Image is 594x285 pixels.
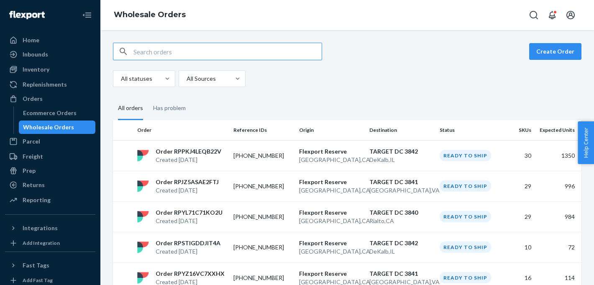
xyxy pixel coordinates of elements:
div: Ready to ship [440,150,491,161]
td: 10 [502,232,535,262]
td: 1350 [535,140,581,171]
div: Ecommerce Orders [23,109,77,117]
div: Wholesale Orders [23,123,74,131]
img: flexport logo [137,272,149,284]
div: Orders [23,95,43,103]
p: Flexport Reserve [299,239,363,247]
p: Order RPSTIGDDJIT4A [156,239,220,247]
p: [GEOGRAPHIC_DATA] , CA [299,247,363,256]
button: Open Search Box [525,7,542,23]
a: Freight [5,150,95,163]
p: Flexport Reserve [299,270,363,278]
p: [GEOGRAPHIC_DATA] , CA [299,156,363,164]
p: 0023-3144310-3841 [233,182,292,190]
a: Returns [5,178,95,192]
td: 984 [535,201,581,232]
p: Order RPYZ16VC7XXHX [156,270,225,278]
p: TARGET DC 3840 [369,208,433,217]
p: Rialto , CA [369,217,433,225]
p: Flexport Reserve [299,147,363,156]
p: [GEOGRAPHIC_DATA] , CA [299,186,363,195]
p: Created [DATE] [156,186,219,195]
div: Ready to ship [440,241,491,253]
a: Replenishments [5,78,95,91]
div: Add Fast Tag [23,277,53,284]
th: Status [436,120,502,140]
p: DeKalb , IL [369,156,433,164]
a: Inbounds [5,48,95,61]
div: Reporting [23,196,51,204]
p: TARGET DC 3841 [369,178,433,186]
div: All orders [118,97,143,120]
a: Inventory [5,63,95,76]
button: Help Center [578,121,594,164]
p: 0023-1349820-3842 [233,243,292,252]
p: Flexport Reserve [299,178,363,186]
input: All Sources [186,74,187,83]
a: Parcel [5,135,95,148]
p: 0023-3144310-3842 [233,151,292,160]
button: Open account menu [562,7,579,23]
div: Returns [23,181,45,189]
button: Create Order [529,43,581,60]
div: Inbounds [23,50,48,59]
button: Open notifications [544,7,561,23]
p: [GEOGRAPHIC_DATA] , CA [299,217,363,225]
div: Ready to ship [440,272,491,283]
p: TARGET DC 3842 [369,147,433,156]
div: Home [23,36,39,44]
p: 0023-3144310-3840 [233,213,292,221]
th: SKUs [502,120,535,140]
p: Created [DATE] [156,217,223,225]
img: flexport logo [137,180,149,192]
td: 996 [535,171,581,201]
a: Ecommerce Orders [19,106,96,120]
p: Order RPYL71C71KO2U [156,208,223,217]
p: TARGET DC 3842 [369,239,433,247]
div: Fast Tags [23,261,49,270]
div: Parcel [23,137,40,146]
div: Inventory [23,65,49,74]
input: Search orders [133,43,322,60]
div: Ready to ship [440,180,491,192]
button: Close Navigation [79,7,95,23]
a: Prep [5,164,95,177]
button: Integrations [5,221,95,235]
a: Orders [5,92,95,105]
button: Fast Tags [5,259,95,272]
div: Integrations [23,224,58,232]
p: Flexport Reserve [299,208,363,217]
img: flexport logo [137,241,149,253]
a: Wholesale Orders [19,121,96,134]
div: Freight [23,152,43,161]
td: 30 [502,140,535,171]
p: Order RPPKJ4LEQB22V [156,147,221,156]
img: flexport logo [137,211,149,223]
th: Order [134,120,230,140]
div: Replenishments [23,80,67,89]
p: [GEOGRAPHIC_DATA] , VA [369,186,433,195]
input: All statuses [120,74,121,83]
th: Expected Units [535,120,581,140]
p: Created [DATE] [156,247,220,256]
img: flexport logo [137,150,149,162]
th: Reference IDs [230,120,296,140]
div: Prep [23,167,36,175]
p: TARGET DC 3841 [369,270,433,278]
ol: breadcrumbs [107,3,192,27]
a: Add Integration [5,238,95,248]
a: Home [5,33,95,47]
th: Destination [366,120,436,140]
td: 29 [502,201,535,232]
p: DeKalb , IL [369,247,433,256]
td: 29 [502,171,535,201]
p: 0023-1349820-3841 [233,274,292,282]
td: 72 [535,232,581,262]
div: Ready to ship [440,211,491,222]
a: Wholesale Orders [114,10,186,19]
p: Created [DATE] [156,156,221,164]
p: Order RPJZ5ASAE2FTJ [156,178,219,186]
img: Flexport logo [9,11,45,19]
a: Reporting [5,193,95,207]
